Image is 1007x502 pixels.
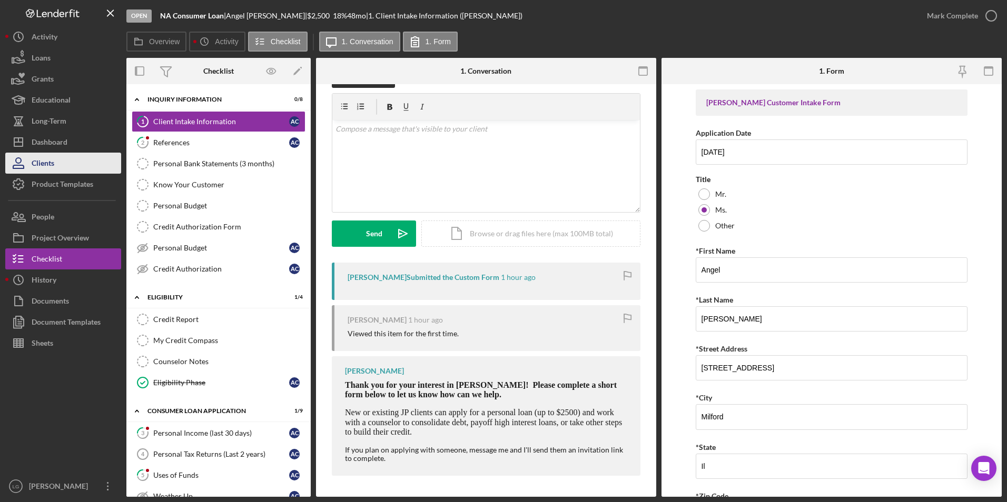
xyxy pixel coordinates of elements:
[215,37,238,46] label: Activity
[141,429,144,436] tspan: 3
[916,5,1002,26] button: Mark Complete
[5,111,121,132] button: Long-Term
[132,111,305,132] a: 1Client Intake InformationAC
[147,294,277,300] div: Eligibility
[696,128,751,137] label: Application Date
[696,246,735,255] label: *First Name
[284,408,303,414] div: 1 / 9
[203,67,234,75] div: Checklist
[819,67,844,75] div: 1. Form
[5,333,121,354] button: Sheets
[153,223,305,231] div: Credit Authorization Form
[403,32,458,52] button: 1. Form
[153,244,289,252] div: Personal Budget
[5,47,121,68] button: Loans
[132,351,305,372] a: Counselor Notes
[32,26,57,50] div: Activity
[32,153,54,176] div: Clients
[289,264,300,274] div: A C
[32,227,89,251] div: Project Overview
[5,174,121,195] button: Product Templates
[345,380,617,399] span: Thank you for your interest in [PERSON_NAME]! Please complete a short form below to let us know h...
[332,220,416,247] button: Send
[132,132,305,153] a: 2ReferencesAC
[153,180,305,189] div: Know Your Customer
[333,12,347,20] div: 18 %
[32,248,62,272] div: Checklist
[345,367,404,375] div: [PERSON_NAME]
[132,465,305,486] a: 5Uses of FundsAC
[141,139,144,146] tspan: 2
[5,312,121,333] button: Document Templates
[5,248,121,269] a: Checklist
[153,471,289,479] div: Uses of Funds
[971,456,996,481] div: Open Intercom Messenger
[147,96,277,103] div: Inquiry Information
[5,290,121,312] a: Documents
[13,484,19,489] text: LG
[26,476,95,499] div: [PERSON_NAME]
[5,132,121,153] button: Dashboard
[289,116,300,127] div: A C
[5,26,121,47] button: Activity
[5,153,121,174] a: Clients
[153,202,305,210] div: Personal Budget
[132,153,305,174] a: Personal Bank Statements (3 months)
[348,329,459,338] div: Viewed this item for the first time.
[32,269,56,293] div: History
[189,32,245,52] button: Activity
[307,11,330,20] span: $2,500
[32,132,67,155] div: Dashboard
[153,357,305,366] div: Counselor Notes
[153,450,289,458] div: Personal Tax Returns (Last 2 years)
[248,32,308,52] button: Checklist
[132,423,305,444] a: 3Personal Income (last 30 days)AC
[153,492,289,500] div: Weather Up
[715,222,735,230] label: Other
[141,451,145,457] tspan: 4
[715,190,726,198] label: Mr.
[153,336,305,345] div: My Credit Compass
[284,96,303,103] div: 0 / 8
[132,195,305,216] a: Personal Budget
[32,312,101,335] div: Document Templates
[132,237,305,258] a: Personal BudgetAC
[32,206,54,230] div: People
[160,12,226,20] div: |
[32,290,69,314] div: Documents
[5,227,121,248] a: Project Overview
[141,118,144,125] tspan: 1
[696,295,733,304] label: *Last Name
[32,68,54,92] div: Grants
[132,216,305,237] a: Credit Authorization Form
[366,220,382,247] div: Send
[289,428,300,438] div: A C
[5,89,121,111] button: Educational
[5,206,121,227] button: People
[319,32,400,52] button: 1. Conversation
[5,68,121,89] button: Grants
[126,32,186,52] button: Overview
[366,12,522,20] div: | 1. Client Intake Information ([PERSON_NAME])
[289,377,300,388] div: A C
[32,47,51,71] div: Loans
[289,137,300,148] div: A C
[160,11,224,20] b: NA Consumer Loan
[706,98,957,107] div: [PERSON_NAME] Customer Intake Form
[132,372,305,393] a: Eligibility PhaseAC
[126,9,152,23] div: Open
[132,309,305,330] a: Credit Report
[342,37,393,46] label: 1. Conversation
[149,37,180,46] label: Overview
[153,315,305,324] div: Credit Report
[153,117,289,126] div: Client Intake Information
[426,37,451,46] label: 1. Form
[347,12,366,20] div: 48 mo
[715,206,727,214] label: Ms.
